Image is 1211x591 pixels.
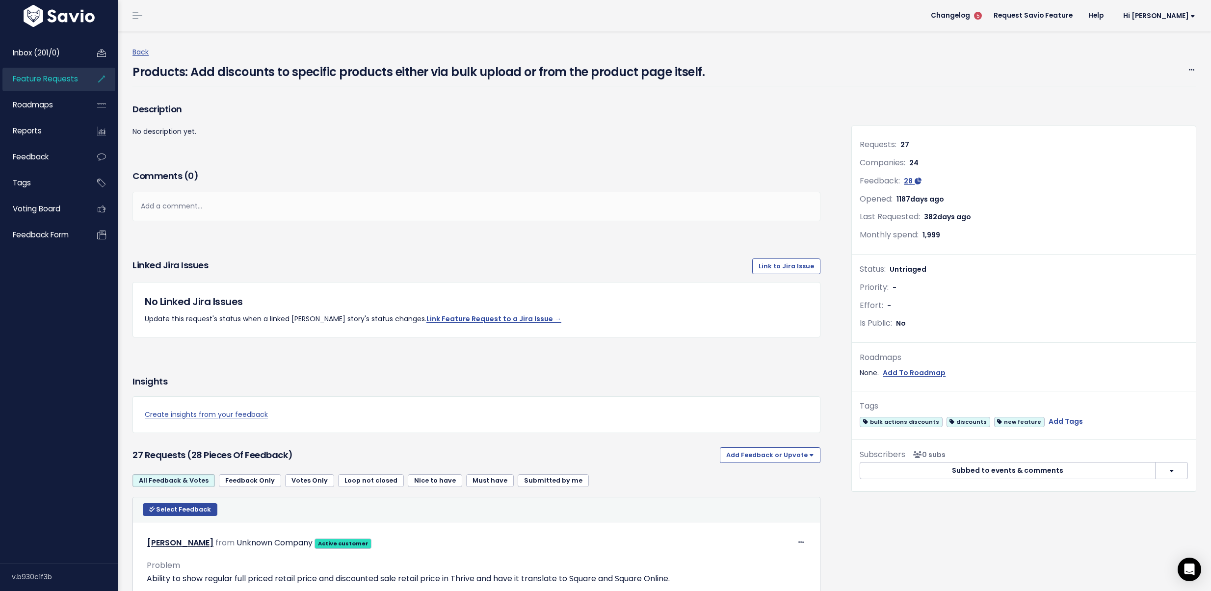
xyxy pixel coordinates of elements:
a: Back [132,47,149,57]
a: Link Feature Request to a Jira Issue → [426,314,561,324]
a: discounts [947,415,990,428]
a: new feature [994,415,1045,428]
a: Add To Roadmap [883,367,946,379]
span: Monthly spend: [860,229,919,240]
span: Status: [860,263,886,275]
a: Feedback form [2,224,81,246]
span: days ago [937,212,971,222]
h3: 27 Requests (28 pieces of Feedback) [132,448,716,462]
button: Add Feedback or Upvote [720,447,820,463]
div: Roadmaps [860,351,1188,365]
div: Tags [860,399,1188,413]
span: Roadmaps [13,100,53,110]
span: 382 [924,212,971,222]
a: Request Savio Feature [986,8,1080,23]
span: new feature [994,417,1045,427]
a: Feedback Only [219,474,281,487]
h3: Description [132,103,820,116]
span: <p><strong>Subscribers</strong><br><br> No subscribers yet<br> </p> [909,450,946,460]
h3: Insights [132,375,167,388]
a: All Feedback & Votes [132,474,215,487]
button: Select Feedback [143,503,217,516]
div: v.b930c1f3b [12,564,118,590]
div: None. [860,367,1188,379]
span: Voting Board [13,204,60,214]
span: from [215,537,235,548]
span: bulk actions discounts [860,417,942,427]
a: Add Tags [1049,415,1083,428]
a: Help [1080,8,1111,23]
strong: Active customer [318,540,369,547]
span: Feedback [13,152,49,162]
span: Reports [13,126,42,136]
span: Is Public: [860,317,892,329]
span: Select Feedback [156,505,211,514]
span: Effort: [860,300,883,311]
span: Feedback form [13,230,69,240]
span: Opened: [860,193,893,205]
span: - [893,283,896,292]
span: 28 [904,176,913,186]
h3: Comments ( ) [132,169,820,183]
span: Requests: [860,139,896,150]
span: Feedback: [860,175,900,186]
a: Votes Only [285,474,334,487]
a: Roadmaps [2,94,81,116]
button: Subbed to events & comments [860,462,1156,480]
span: Untriaged [890,264,926,274]
span: Problem [147,560,180,571]
div: Open Intercom Messenger [1178,558,1201,581]
a: Submitted by me [518,474,589,487]
a: Nice to have [408,474,462,487]
a: Voting Board [2,198,81,220]
span: Priority: [860,282,889,293]
img: logo-white.9d6f32f41409.svg [21,5,97,27]
div: Add a comment... [132,192,820,221]
a: Feature Requests [2,68,81,90]
span: Last Requested: [860,211,920,222]
a: bulk actions discounts [860,415,942,428]
h3: Linked Jira issues [132,258,208,274]
span: days ago [910,194,944,204]
span: No [896,318,906,328]
a: 28 [904,176,921,186]
p: Update this request's status when a linked [PERSON_NAME] story's status changes. [145,313,808,325]
a: [PERSON_NAME] [147,537,213,548]
span: 24 [909,158,919,168]
div: Unknown Company [237,536,313,550]
span: Tags [13,178,31,188]
h5: No Linked Jira Issues [145,294,808,309]
span: Subscribers [860,449,905,460]
span: 0 [188,170,194,182]
span: Inbox (201/0) [13,48,60,58]
a: Inbox (201/0) [2,42,81,64]
a: Feedback [2,146,81,168]
span: 5 [974,12,982,20]
span: 1187 [896,194,944,204]
span: Feature Requests [13,74,78,84]
p: No description yet. [132,126,820,138]
span: Hi [PERSON_NAME] [1123,12,1195,20]
a: Reports [2,120,81,142]
p: Ability to show regular full priced retail price and discounted sale retail price in Thrive and h... [147,573,806,585]
span: Changelog [931,12,970,19]
span: Companies: [860,157,905,168]
span: discounts [947,417,990,427]
span: - [887,301,891,310]
a: Hi [PERSON_NAME] [1111,8,1203,24]
span: 1,999 [922,230,940,240]
a: Loop not closed [338,474,404,487]
a: Tags [2,172,81,194]
a: Link to Jira Issue [752,258,820,274]
a: Must have [466,474,514,487]
h4: Products: Add discounts to specific products either via bulk upload or from the product page itself. [132,58,705,81]
a: Create insights from your feedback [145,409,808,421]
span: 27 [900,140,909,150]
